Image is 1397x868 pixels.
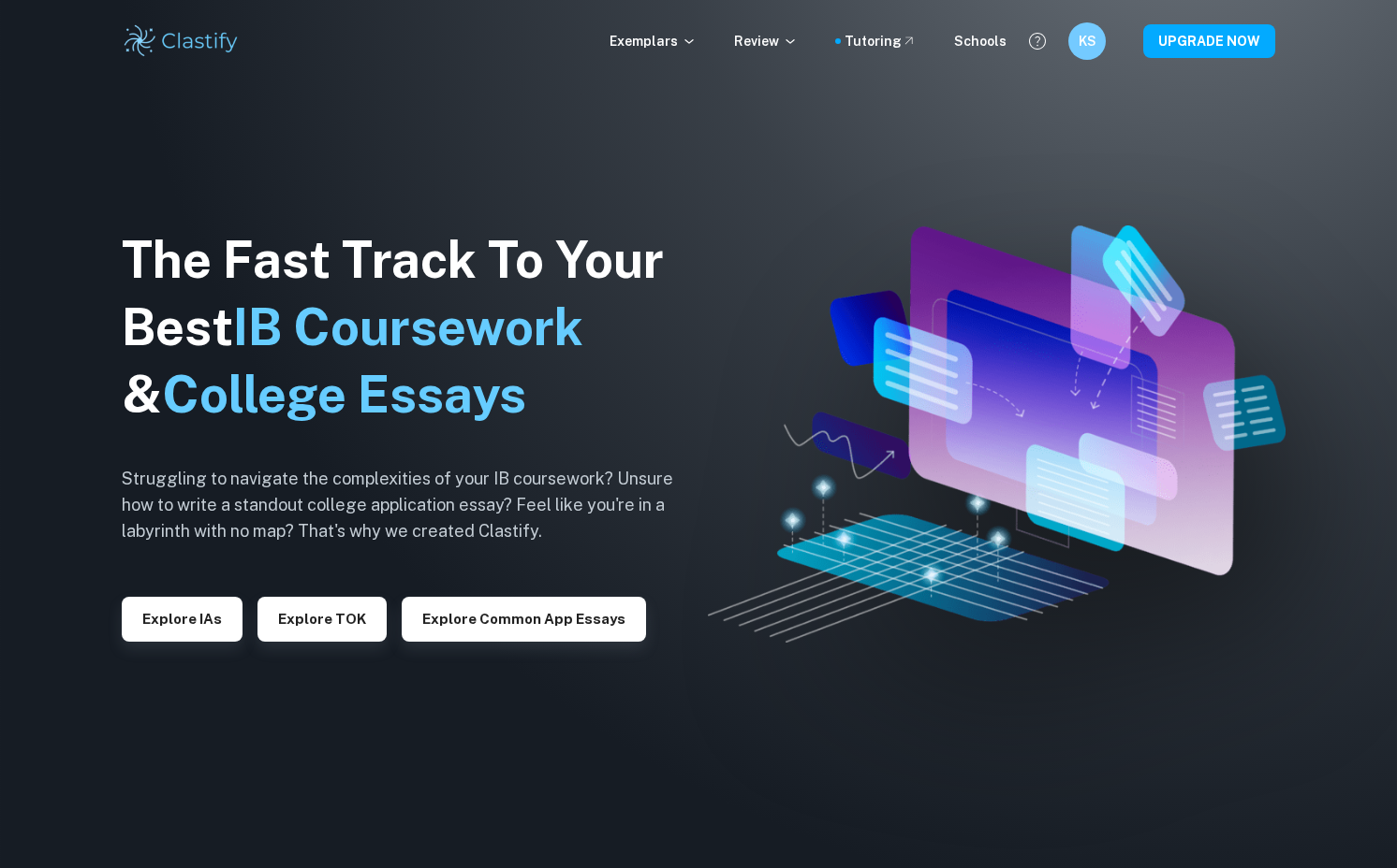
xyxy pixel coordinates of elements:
span: College Essays [162,365,526,424]
p: Review [734,31,798,51]
span: IB Coursework [233,297,583,356]
button: Explore Common App essays [402,597,646,642]
h1: The Fast Track To Your Best & [122,226,702,428]
button: Explore IAs [122,597,243,642]
button: Help and Feedback [1022,25,1053,57]
a: Tutoring [845,31,917,51]
img: Clastify logo [122,22,241,60]
a: Explore IAs [122,609,243,627]
a: Explore Common App essays [402,609,646,627]
h6: KS [1077,31,1098,51]
img: Clastify hero [708,225,1285,642]
h6: Struggling to navigate the complexities of your IB coursework? Unsure how to write a standout col... [122,466,702,544]
p: Exemplars [610,31,697,51]
button: UPGRADE NOW [1143,24,1275,58]
button: KS [1068,22,1106,60]
button: Explore TOK [257,597,387,642]
a: Schools [954,31,1007,51]
a: Explore TOK [257,609,387,627]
